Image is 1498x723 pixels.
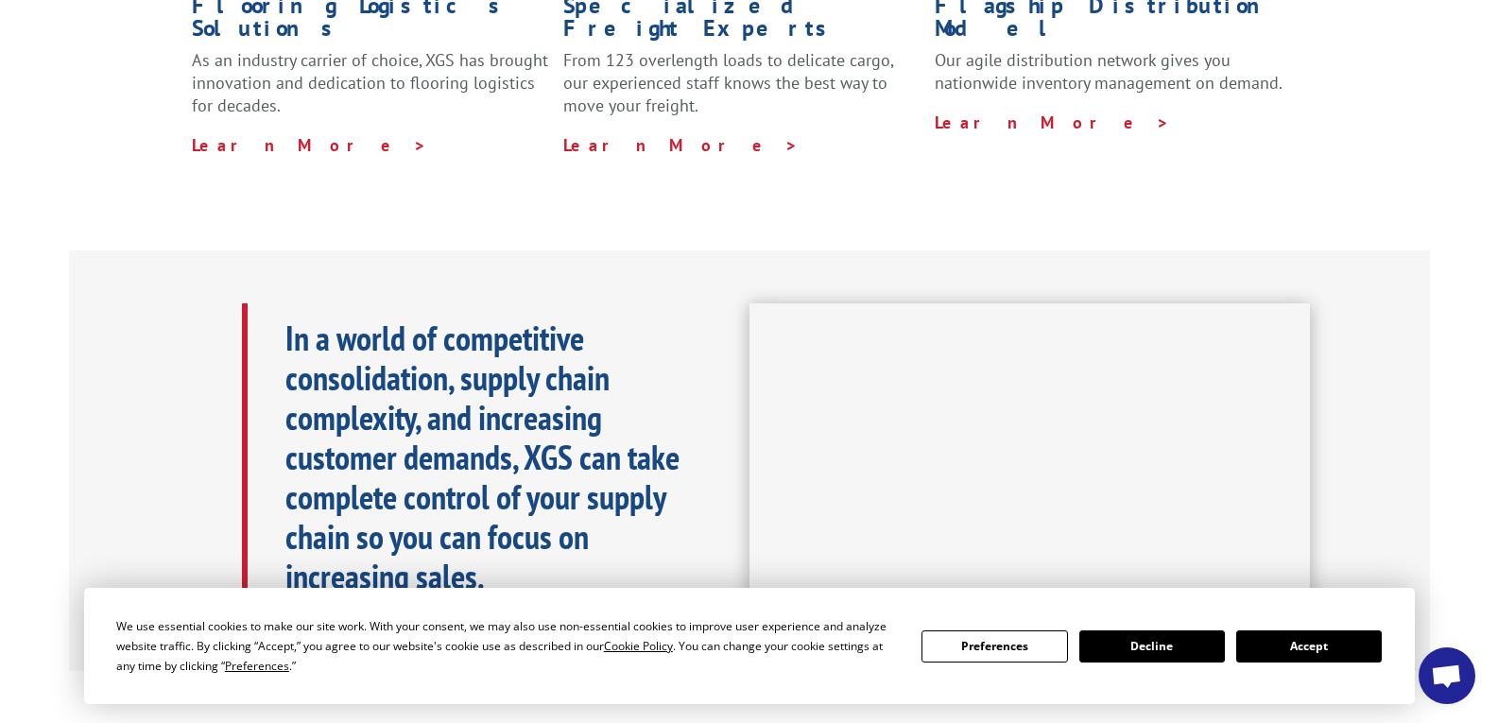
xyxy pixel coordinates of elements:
[192,49,548,116] span: As an industry carrier of choice, XGS has brought innovation and dedication to flooring logistics...
[1419,647,1475,704] div: Open chat
[563,134,799,156] a: Learn More >
[285,316,680,598] b: In a world of competitive consolidation, supply chain complexity, and increasing customer demands...
[116,616,899,676] div: We use essential cookies to make our site work. With your consent, we may also use non-essential ...
[921,630,1067,663] button: Preferences
[225,658,289,674] span: Preferences
[1236,630,1382,663] button: Accept
[935,49,1283,94] span: Our agile distribution network gives you nationwide inventory management on demand.
[935,112,1170,133] a: Learn More >
[84,588,1415,704] div: Cookie Consent Prompt
[749,303,1310,619] iframe: XGS Logistics Solutions
[604,638,673,654] span: Cookie Policy
[192,134,427,156] a: Learn More >
[1079,630,1225,663] button: Decline
[563,49,921,133] p: From 123 overlength loads to delicate cargo, our experienced staff knows the best way to move you...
